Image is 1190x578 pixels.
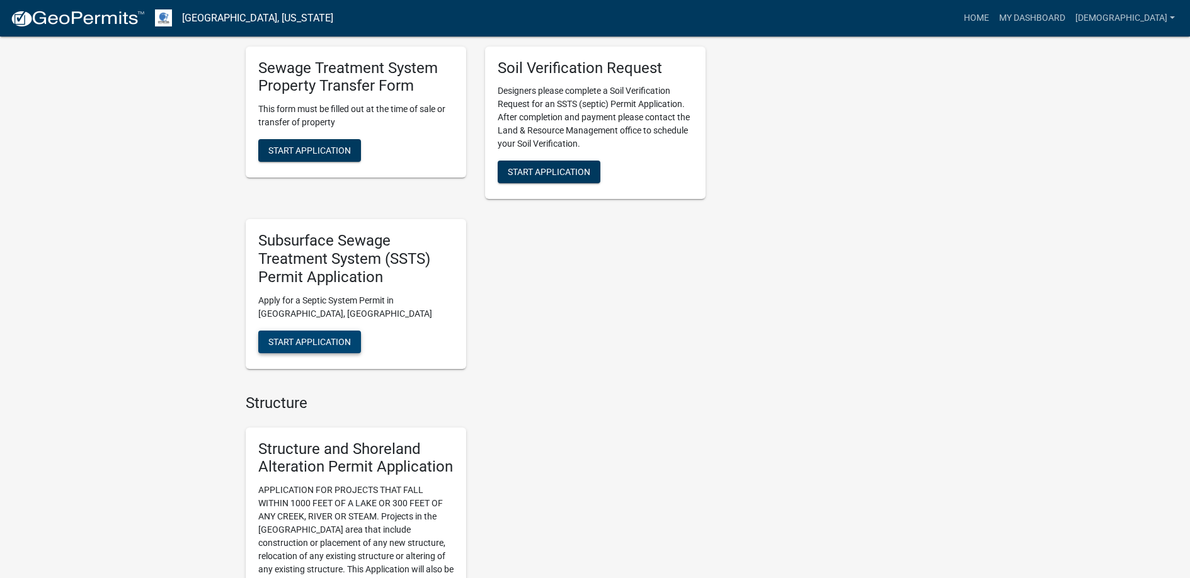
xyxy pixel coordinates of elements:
h5: Subsurface Sewage Treatment System (SSTS) Permit Application [258,232,454,286]
a: My Dashboard [994,6,1070,30]
span: Start Application [268,336,351,346]
h5: Structure and Shoreland Alteration Permit Application [258,440,454,477]
p: Designers please complete a Soil Verification Request for an SSTS (septic) Permit Application. Af... [498,84,693,150]
h4: Structure [246,394,706,412]
img: Otter Tail County, Minnesota [155,9,172,26]
h5: Sewage Treatment System Property Transfer Form [258,59,454,96]
a: [DEMOGRAPHIC_DATA] [1070,6,1180,30]
button: Start Application [258,139,361,162]
span: Start Application [508,167,590,177]
button: Start Application [258,331,361,353]
p: This form must be filled out at the time of sale or transfer of property [258,103,454,129]
h5: Soil Verification Request [498,59,693,77]
a: Home [959,6,994,30]
a: [GEOGRAPHIC_DATA], [US_STATE] [182,8,333,29]
button: Start Application [498,161,600,183]
p: Apply for a Septic System Permit in [GEOGRAPHIC_DATA], [GEOGRAPHIC_DATA] [258,294,454,320]
span: Start Application [268,145,351,156]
